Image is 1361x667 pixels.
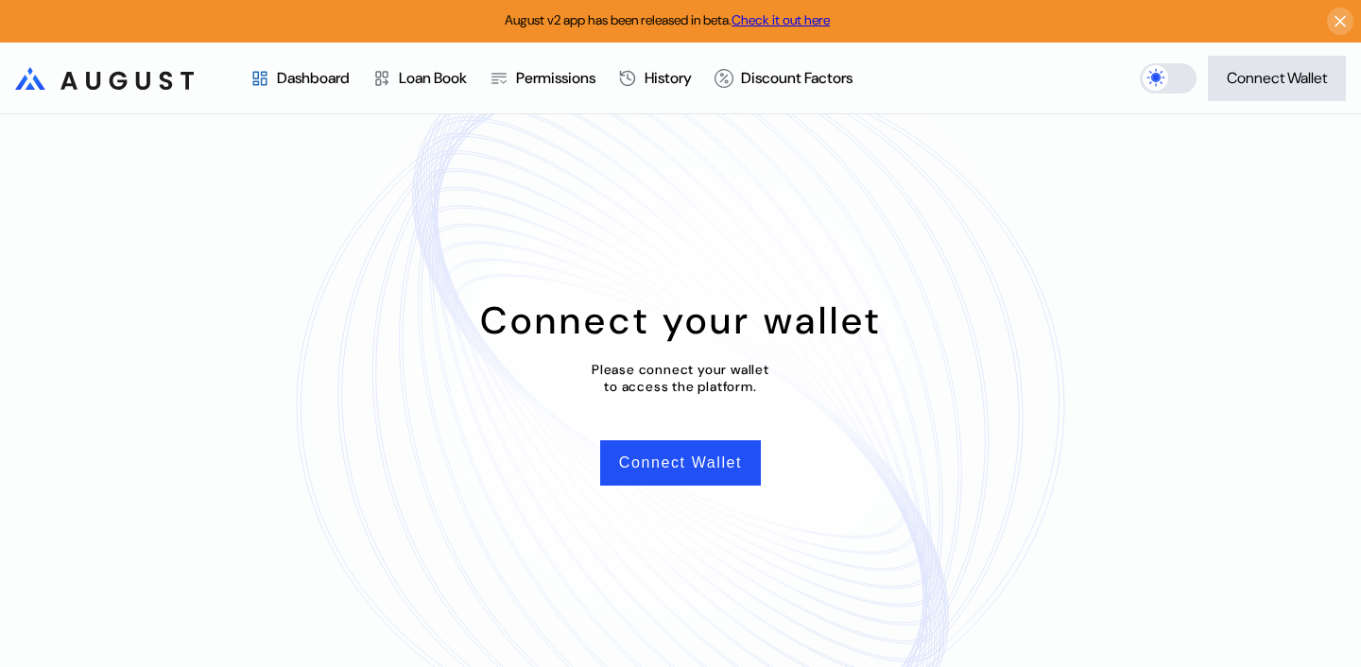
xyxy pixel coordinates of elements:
[505,11,830,28] span: August v2 app has been released in beta.
[1208,56,1346,101] button: Connect Wallet
[703,43,864,113] a: Discount Factors
[239,43,361,113] a: Dashboard
[516,68,595,88] div: Permissions
[600,440,761,486] button: Connect Wallet
[607,43,703,113] a: History
[478,43,607,113] a: Permissions
[277,68,350,88] div: Dashboard
[592,361,769,395] div: Please connect your wallet to access the platform.
[741,68,853,88] div: Discount Factors
[361,43,478,113] a: Loan Book
[399,68,467,88] div: Loan Book
[645,68,692,88] div: History
[1227,68,1327,88] div: Connect Wallet
[480,296,882,345] div: Connect your wallet
[732,11,830,28] a: Check it out here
